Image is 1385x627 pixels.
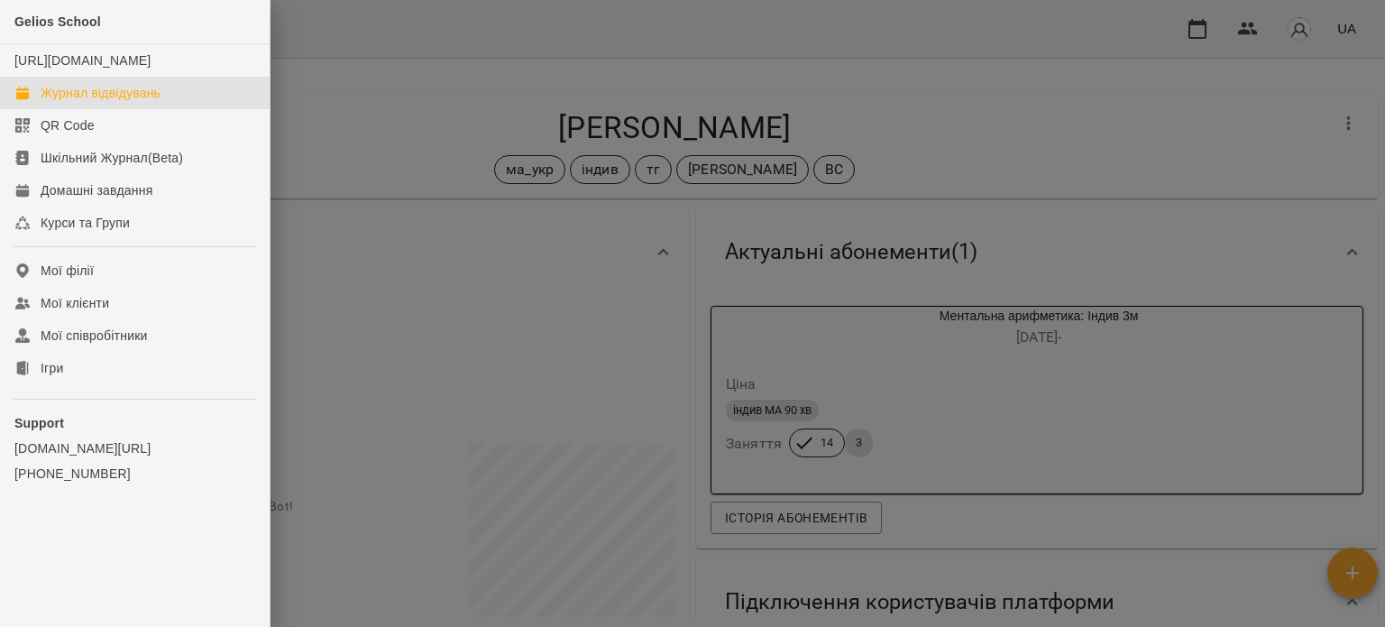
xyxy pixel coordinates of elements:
[41,294,109,312] div: Мої клієнти
[41,214,130,232] div: Курси та Групи
[41,262,94,280] div: Мої філії
[14,14,101,29] span: Gelios School
[14,53,151,68] a: [URL][DOMAIN_NAME]
[14,465,255,483] a: [PHONE_NUMBER]
[14,414,255,432] p: Support
[41,181,152,199] div: Домашні завдання
[41,116,95,134] div: QR Code
[41,327,148,345] div: Мої співробітники
[41,84,161,102] div: Журнал відвідувань
[41,149,183,167] div: Шкільний Журнал(Beta)
[14,439,255,457] a: [DOMAIN_NAME][URL]
[41,359,63,377] div: Ігри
